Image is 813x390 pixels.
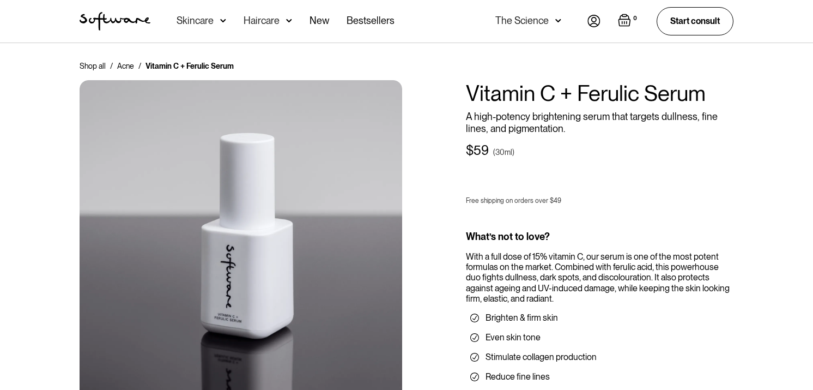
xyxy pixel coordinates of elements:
div: / [110,61,113,71]
div: Skincare [177,15,214,26]
a: Shop all [80,61,106,71]
h1: Vitamin C + Ferulic Serum [466,80,733,106]
div: / [138,61,141,71]
a: home [80,12,150,31]
div: 0 [631,14,639,23]
div: (30ml) [493,147,514,158]
div: Haircare [244,15,280,26]
div: With a full dose of 15% vitamin C, our serum is one of the most potent formulas on the market. Co... [466,251,733,304]
p: A high-potency brightening serum that targets dullness, fine lines, and pigmentation. [466,111,733,134]
img: Software Logo [80,12,150,31]
li: Brighten & firm skin [470,313,729,323]
div: The Science [495,15,549,26]
div: Vitamin C + Ferulic Serum [145,61,234,71]
img: arrow down [220,15,226,26]
p: Free shipping on orders over $49 [466,197,561,205]
img: arrow down [555,15,561,26]
a: Start consult [657,7,733,35]
img: arrow down [286,15,292,26]
li: Reduce fine lines [470,371,729,382]
a: Open empty cart [618,14,639,29]
div: What’s not to love? [466,231,733,243]
li: Stimulate collagen production [470,352,729,363]
div: $ [466,143,474,159]
li: Even skin tone [470,332,729,343]
a: Acne [117,61,134,71]
div: 59 [474,143,489,159]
